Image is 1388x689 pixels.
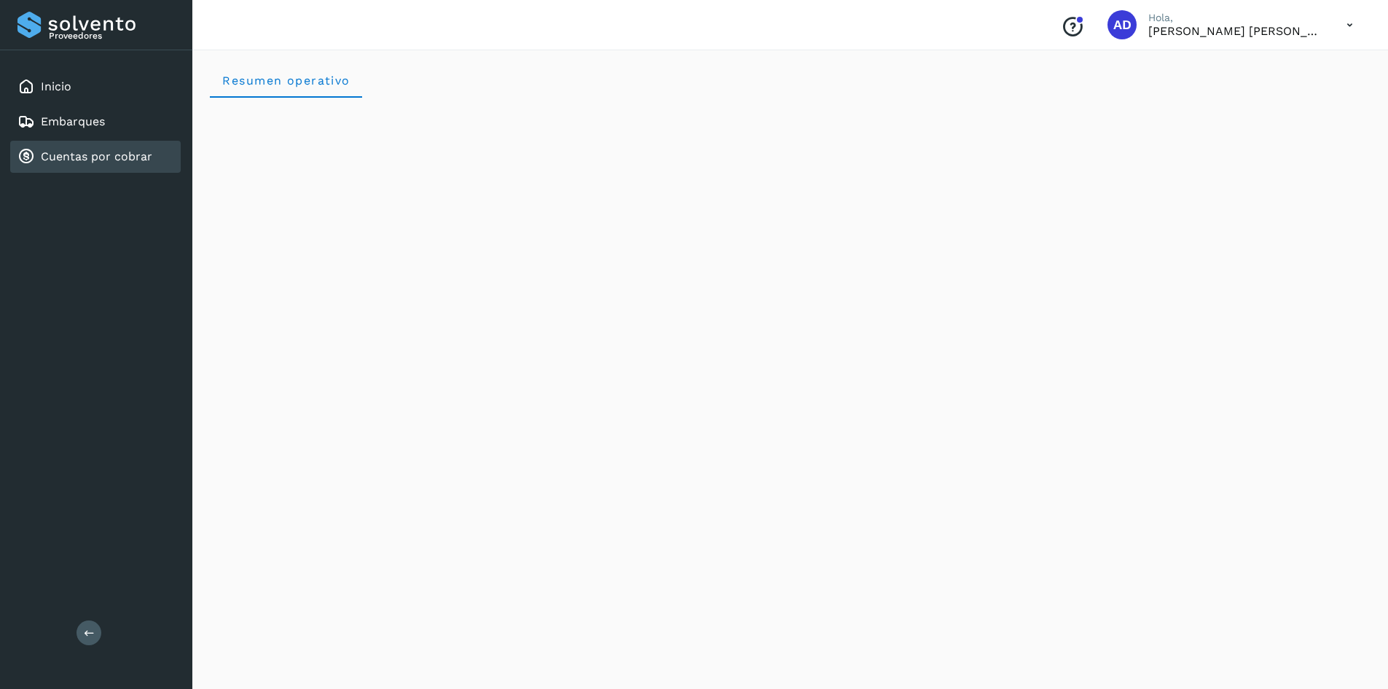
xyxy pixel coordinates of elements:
[10,71,181,103] div: Inicio
[221,74,350,87] span: Resumen operativo
[41,79,71,93] a: Inicio
[41,114,105,128] a: Embarques
[10,141,181,173] div: Cuentas por cobrar
[49,31,175,41] p: Proveedores
[41,149,152,163] a: Cuentas por cobrar
[1148,12,1323,24] p: Hola,
[10,106,181,138] div: Embarques
[1148,24,1323,38] p: ALMA DELIA CASTAÑEDA MERCADO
